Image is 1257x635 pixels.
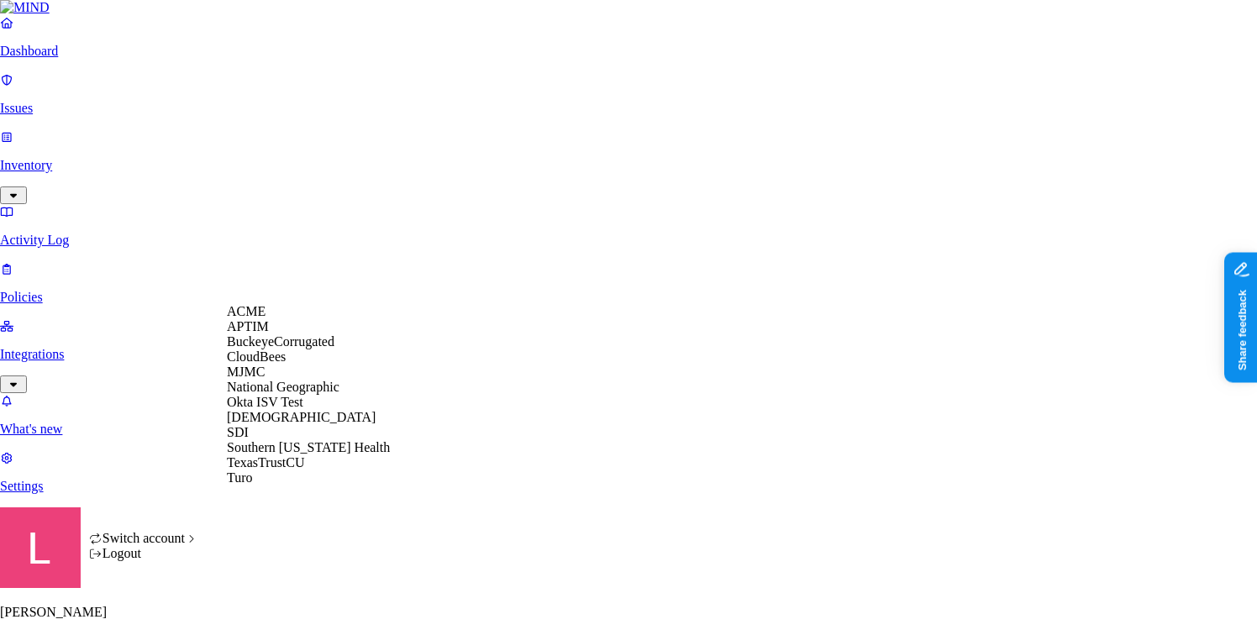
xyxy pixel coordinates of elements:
span: Switch account [103,531,185,545]
span: CloudBees [227,349,286,364]
span: Okta ISV Test [227,395,303,409]
span: Southern [US_STATE] Health [227,440,390,454]
span: TexasTrustCU [227,455,305,470]
div: Logout [89,546,199,561]
span: Turo [227,470,253,485]
span: BuckeyeCorrugated [227,334,334,349]
span: APTIM [227,319,269,333]
span: SDI [227,425,249,439]
span: MJMC [227,365,265,379]
span: [DEMOGRAPHIC_DATA] [227,410,376,424]
span: ACME [227,304,266,318]
span: National Geographic [227,380,339,394]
